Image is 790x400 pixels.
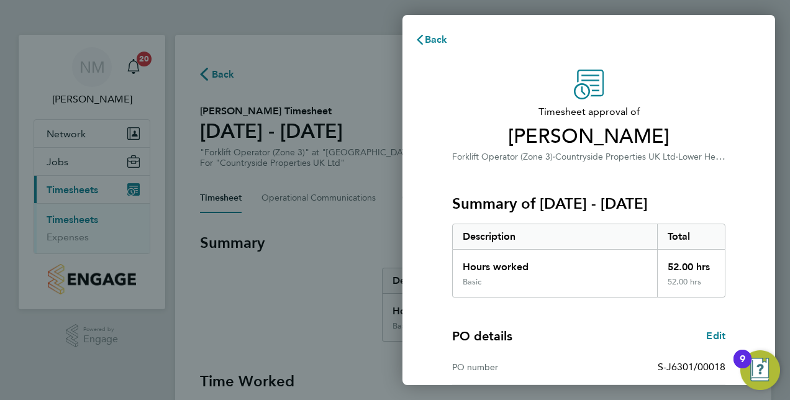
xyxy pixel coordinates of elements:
[402,27,460,52] button: Back
[657,277,725,297] div: 52.00 hrs
[452,360,589,375] div: PO number
[740,359,745,375] div: 9
[452,124,725,149] span: [PERSON_NAME]
[453,224,657,249] div: Description
[452,152,553,162] span: Forklift Operator (Zone 3)
[657,250,725,277] div: 52.00 hrs
[657,224,725,249] div: Total
[706,330,725,342] span: Edit
[678,150,729,162] span: Lower Herne
[453,250,657,277] div: Hours worked
[452,104,725,119] span: Timesheet approval of
[452,327,512,345] h4: PO details
[452,224,725,298] div: Summary of 22 - 28 Sep 2025
[706,329,725,343] a: Edit
[658,361,725,373] span: S-J6301/00018
[676,152,678,162] span: ·
[425,34,448,45] span: Back
[553,152,555,162] span: ·
[555,152,676,162] span: Countryside Properties UK Ltd
[740,350,780,390] button: Open Resource Center, 9 new notifications
[463,277,481,287] div: Basic
[452,194,725,214] h3: Summary of [DATE] - [DATE]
